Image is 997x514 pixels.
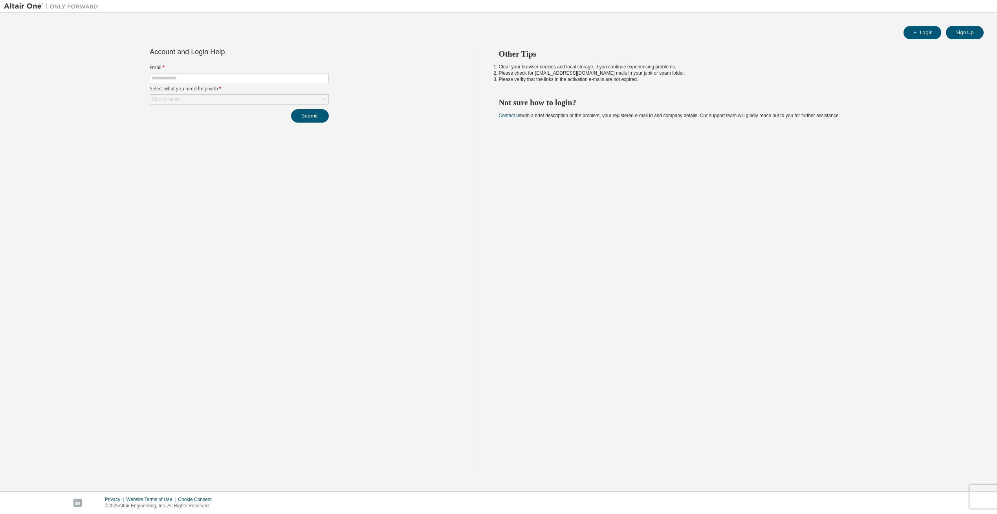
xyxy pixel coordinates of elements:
div: Cookie Consent [178,496,216,503]
p: © 2025 Altair Engineering, Inc. All Rights Reserved. [105,503,216,509]
div: Click to select [150,95,328,104]
span: with a brief description of the problem, your registered e-mail id and company details. Our suppo... [499,113,840,118]
img: linkedin.svg [73,499,82,507]
button: Submit [291,109,329,123]
img: Altair One [4,2,102,10]
li: Please check for [EMAIL_ADDRESS][DOMAIN_NAME] mails in your junk or spam folder. [499,70,970,76]
button: Sign Up [946,26,984,39]
div: Account and Login Help [150,49,293,55]
h2: Other Tips [499,49,970,59]
a: Contact us [499,113,521,118]
div: Website Terms of Use [126,496,178,503]
label: Select what you need help with [150,86,329,92]
li: Clear your browser cookies and local storage, if you continue experiencing problems. [499,64,970,70]
div: Click to select [152,96,181,103]
label: Email [150,64,329,71]
li: Please verify that the links in the activation e-mails are not expired. [499,76,970,83]
div: Privacy [105,496,126,503]
h2: Not sure how to login? [499,97,970,108]
button: Login [904,26,941,39]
